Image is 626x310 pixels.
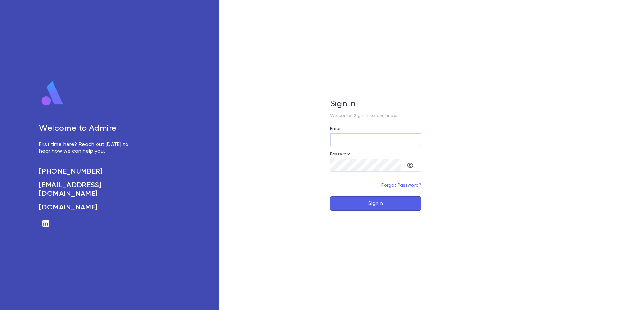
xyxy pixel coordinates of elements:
p: Welcome! Sign in to continue. [330,113,421,118]
button: toggle password visibility [404,159,417,172]
img: logo [39,80,66,106]
a: [EMAIL_ADDRESS][DOMAIN_NAME] [39,181,136,198]
label: Password [330,152,351,157]
button: Sign In [330,196,421,211]
h5: Welcome to Admire [39,124,136,134]
p: First time here? Reach out [DATE] to hear how we can help you. [39,142,136,155]
a: [DOMAIN_NAME] [39,203,136,212]
a: [PHONE_NUMBER] [39,168,136,176]
label: Email [330,126,342,131]
a: Forgot Password? [381,183,421,188]
h5: Sign in [330,100,421,109]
